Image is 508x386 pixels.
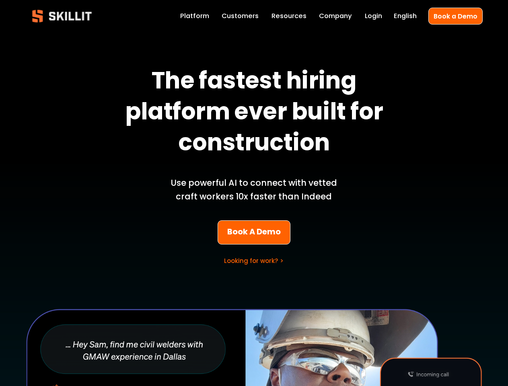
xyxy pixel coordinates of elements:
a: Looking for work? > [224,257,284,265]
a: Login [365,10,382,22]
img: Skillit [25,4,99,28]
strong: The fastest hiring platform ever built for construction [125,63,388,164]
div: language picker [394,10,417,22]
a: folder dropdown [271,10,306,22]
a: Company [319,10,352,22]
a: Platform [180,10,209,22]
a: Book A Demo [218,220,290,244]
span: Resources [271,11,306,21]
span: English [394,11,417,21]
a: Book a Demo [428,8,483,24]
p: Use powerful AI to connect with vetted craft workers 10x faster than Indeed [160,176,348,203]
a: Customers [222,10,259,22]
